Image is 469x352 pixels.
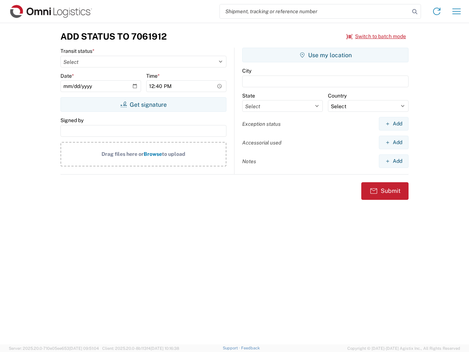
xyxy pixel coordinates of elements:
[101,151,144,157] span: Drag files here or
[9,346,99,351] span: Server: 2025.20.0-710e05ee653
[347,345,460,352] span: Copyright © [DATE]-[DATE] Agistix Inc., All Rights Reserved
[60,73,74,79] label: Date
[242,92,255,99] label: State
[146,73,160,79] label: Time
[60,117,84,124] label: Signed by
[60,48,95,54] label: Transit status
[241,346,260,350] a: Feedback
[69,346,99,351] span: [DATE] 09:51:04
[242,67,251,74] label: City
[223,346,241,350] a: Support
[60,31,167,42] h3: Add Status to 7061912
[242,139,281,146] label: Accessorial used
[151,346,179,351] span: [DATE] 10:16:38
[361,182,409,200] button: Submit
[102,346,179,351] span: Client: 2025.20.0-8b113f4
[379,117,409,131] button: Add
[242,48,409,62] button: Use my location
[162,151,185,157] span: to upload
[144,151,162,157] span: Browse
[379,154,409,168] button: Add
[379,136,409,149] button: Add
[242,158,256,165] label: Notes
[242,121,281,127] label: Exception status
[60,97,226,112] button: Get signature
[220,4,410,18] input: Shipment, tracking or reference number
[328,92,347,99] label: Country
[346,30,406,43] button: Switch to batch mode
